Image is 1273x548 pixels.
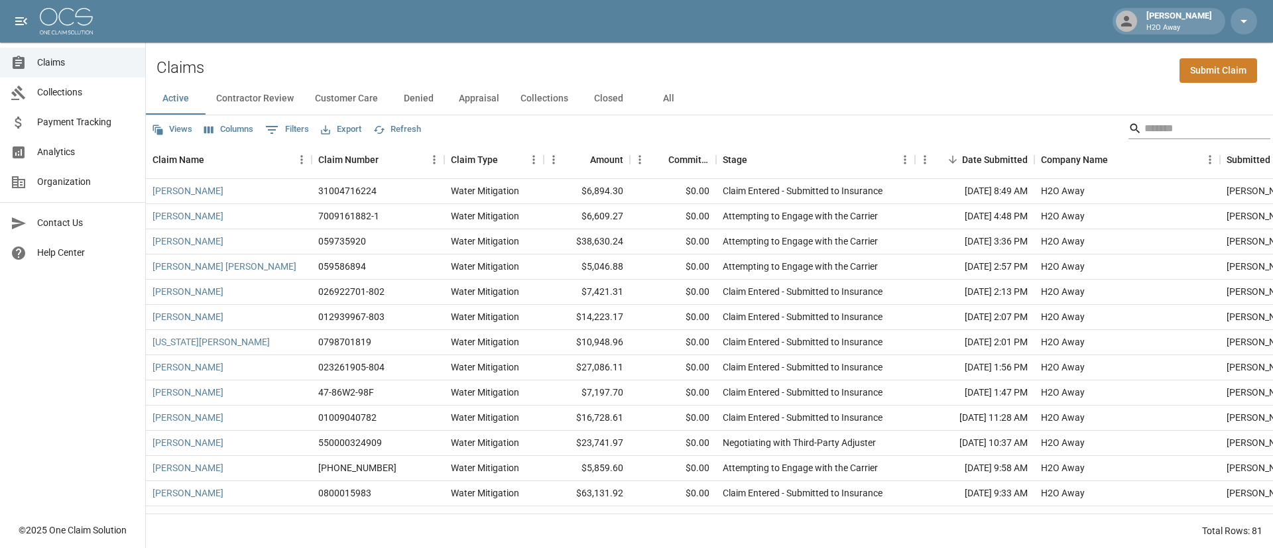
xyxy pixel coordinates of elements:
[152,411,223,424] a: [PERSON_NAME]
[544,150,564,170] button: Menu
[152,141,204,178] div: Claim Name
[1041,386,1085,399] div: H2O Away
[723,360,882,374] div: Claim Entered - Submitted to Insurance
[152,486,223,500] a: [PERSON_NAME]
[723,335,882,349] div: Claim Entered - Submitted to Insurance
[544,380,630,406] div: $7,197.70
[152,310,223,323] a: [PERSON_NAME]
[630,506,716,531] div: $0.00
[1041,360,1085,374] div: H2O Away
[149,119,196,140] button: Views
[451,209,519,223] div: Water Mitigation
[915,330,1034,355] div: [DATE] 2:01 PM
[451,436,519,449] div: Water Mitigation
[630,355,716,380] div: $0.00
[318,512,396,525] div: 01-009-037331
[37,56,135,70] span: Claims
[451,260,519,273] div: Water Mitigation
[630,150,650,170] button: Menu
[152,335,270,349] a: [US_STATE][PERSON_NAME]
[1041,184,1085,197] div: H2O Away
[544,229,630,254] div: $38,630.24
[630,141,716,178] div: Committed Amount
[318,310,385,323] div: 012939967-803
[544,204,630,229] div: $6,609.27
[544,179,630,204] div: $6,894.30
[630,305,716,330] div: $0.00
[318,141,379,178] div: Claim Number
[37,145,135,159] span: Analytics
[318,461,396,474] div: 01-009-071095
[1041,486,1085,500] div: H2O Away
[579,83,638,115] button: Closed
[37,175,135,189] span: Organization
[723,386,882,399] div: Claim Entered - Submitted to Insurance
[37,246,135,260] span: Help Center
[318,184,377,197] div: 31004716224
[638,83,698,115] button: All
[379,150,397,169] button: Sort
[630,330,716,355] div: $0.00
[723,486,882,500] div: Claim Entered - Submitted to Insurance
[152,235,223,248] a: [PERSON_NAME]
[630,481,716,506] div: $0.00
[915,431,1034,456] div: [DATE] 10:37 AM
[451,486,519,500] div: Water Mitigation
[152,461,223,474] a: [PERSON_NAME]
[8,8,34,34] button: open drawer
[630,280,716,305] div: $0.00
[630,229,716,254] div: $0.00
[451,335,519,349] div: Water Mitigation
[152,386,223,399] a: [PERSON_NAME]
[152,285,223,298] a: [PERSON_NAME]
[318,486,371,500] div: 0800015983
[451,461,519,474] div: Water Mitigation
[572,150,590,169] button: Sort
[915,141,1034,178] div: Date Submitted
[590,141,623,178] div: Amount
[510,83,579,115] button: Collections
[204,150,223,169] button: Sort
[451,512,519,525] div: Water Mitigation
[723,235,878,248] div: Attempting to Engage with the Carrier
[448,83,510,115] button: Appraisal
[451,360,519,374] div: Water Mitigation
[1041,310,1085,323] div: H2O Away
[544,280,630,305] div: $7,421.31
[1041,335,1085,349] div: H2O Away
[915,506,1034,531] div: [DATE] 4:47 PM
[318,360,385,374] div: 023261905-804
[747,150,766,169] button: Sort
[146,83,1273,115] div: dynamic tabs
[915,380,1034,406] div: [DATE] 1:47 PM
[1180,58,1257,83] a: Submit Claim
[37,115,135,129] span: Payment Tracking
[630,179,716,204] div: $0.00
[915,406,1034,431] div: [DATE] 11:28 AM
[451,235,519,248] div: Water Mitigation
[668,141,709,178] div: Committed Amount
[451,141,498,178] div: Claim Type
[262,119,312,140] button: Show filters
[1041,235,1085,248] div: H2O Away
[318,260,366,273] div: 059586894
[318,411,377,424] div: 01009040782
[544,355,630,380] div: $27,086.11
[318,235,366,248] div: 059735920
[716,141,915,178] div: Stage
[524,150,544,170] button: Menu
[146,83,206,115] button: Active
[152,360,223,374] a: [PERSON_NAME]
[723,141,747,178] div: Stage
[630,406,716,431] div: $0.00
[37,85,135,99] span: Collections
[544,406,630,431] div: $16,728.61
[451,411,519,424] div: Water Mitigation
[451,386,519,399] div: Water Mitigation
[318,209,379,223] div: 7009161882-1
[146,141,312,178] div: Claim Name
[630,431,716,456] div: $0.00
[156,58,204,78] h2: Claims
[915,179,1034,204] div: [DATE] 8:49 AM
[201,119,257,140] button: Select columns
